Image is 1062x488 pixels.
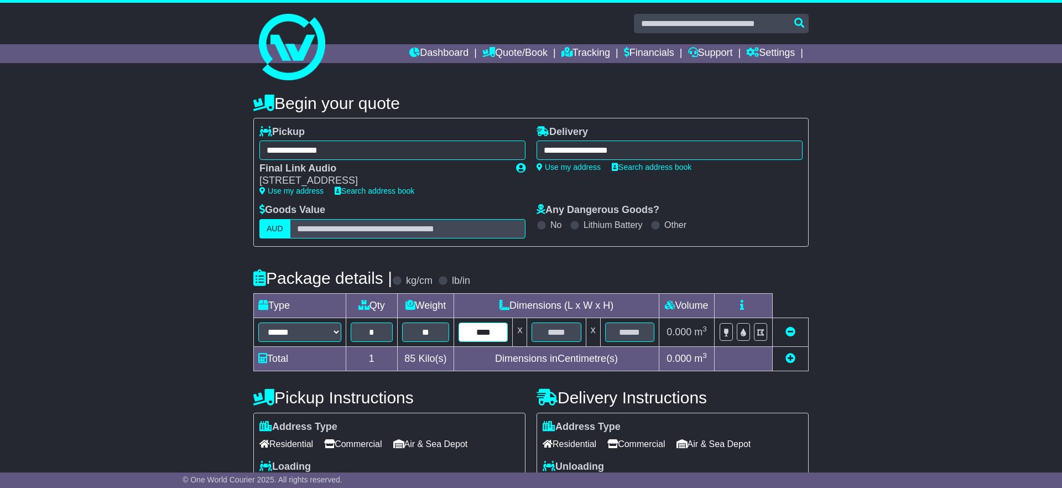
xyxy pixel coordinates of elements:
span: Commercial [607,435,665,453]
div: Final Link Audio [259,163,505,175]
label: kg/cm [406,275,433,287]
label: Other [664,220,686,230]
h4: Package details | [253,269,392,287]
td: Qty [346,293,398,318]
label: Pickup [259,126,305,138]
td: Type [254,293,346,318]
td: x [586,318,600,346]
td: 1 [346,346,398,371]
a: Search address book [335,186,414,195]
label: Delivery [537,126,588,138]
div: [STREET_ADDRESS] [259,175,505,187]
label: Any Dangerous Goods? [537,204,659,216]
a: Dashboard [409,44,468,63]
a: Financials [624,44,674,63]
label: Address Type [259,421,337,433]
a: Use my address [537,163,601,172]
span: 0.000 [667,353,691,364]
span: 85 [404,353,415,364]
span: Commercial [324,435,382,453]
span: Residential [259,435,313,453]
td: Weight [397,293,454,318]
span: Residential [543,435,596,453]
a: Settings [746,44,795,63]
span: Air & Sea Depot [393,435,468,453]
span: m [694,353,707,364]
a: Use my address [259,186,324,195]
h4: Pickup Instructions [253,388,525,407]
h4: Delivery Instructions [537,388,809,407]
td: Dimensions (L x W x H) [454,293,659,318]
h4: Begin your quote [253,94,809,112]
td: Total [254,346,346,371]
span: © One World Courier 2025. All rights reserved. [183,475,342,484]
span: Air & Sea Depot [676,435,751,453]
label: Goods Value [259,204,325,216]
label: Lithium Battery [584,220,643,230]
sup: 3 [702,325,707,333]
a: Quote/Book [482,44,548,63]
a: Search address book [612,163,691,172]
a: Support [688,44,733,63]
sup: 3 [702,351,707,360]
label: lb/in [452,275,470,287]
label: Address Type [543,421,621,433]
span: m [694,326,707,338]
a: Remove this item [785,326,795,338]
label: AUD [259,219,290,238]
span: 0.000 [667,326,691,338]
td: Volume [659,293,714,318]
td: Kilo(s) [397,346,454,371]
a: Add new item [785,353,795,364]
td: Dimensions in Centimetre(s) [454,346,659,371]
label: No [550,220,561,230]
label: Loading [259,461,311,473]
a: Tracking [561,44,610,63]
td: x [513,318,527,346]
label: Unloading [543,461,604,473]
